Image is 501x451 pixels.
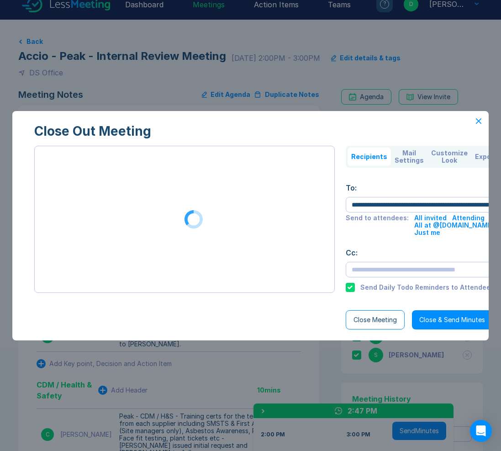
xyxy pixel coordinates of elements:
[471,148,501,166] button: Export
[360,284,494,291] div: Send Daily Todo Reminders to Attendees
[412,310,492,329] button: Close & Send Minutes
[34,124,466,138] div: Close Out Meeting
[470,420,492,442] div: Open Intercom Messenger
[414,229,440,236] div: Just me
[346,214,409,236] div: Send to attendees:
[414,222,494,229] div: All at @[DOMAIN_NAME]
[452,214,485,222] div: Attending
[427,148,471,166] button: Customize Look
[346,310,405,329] button: Close Meeting
[414,214,447,222] div: All invited
[348,148,391,166] button: Recipients
[391,148,427,166] button: Mail Settings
